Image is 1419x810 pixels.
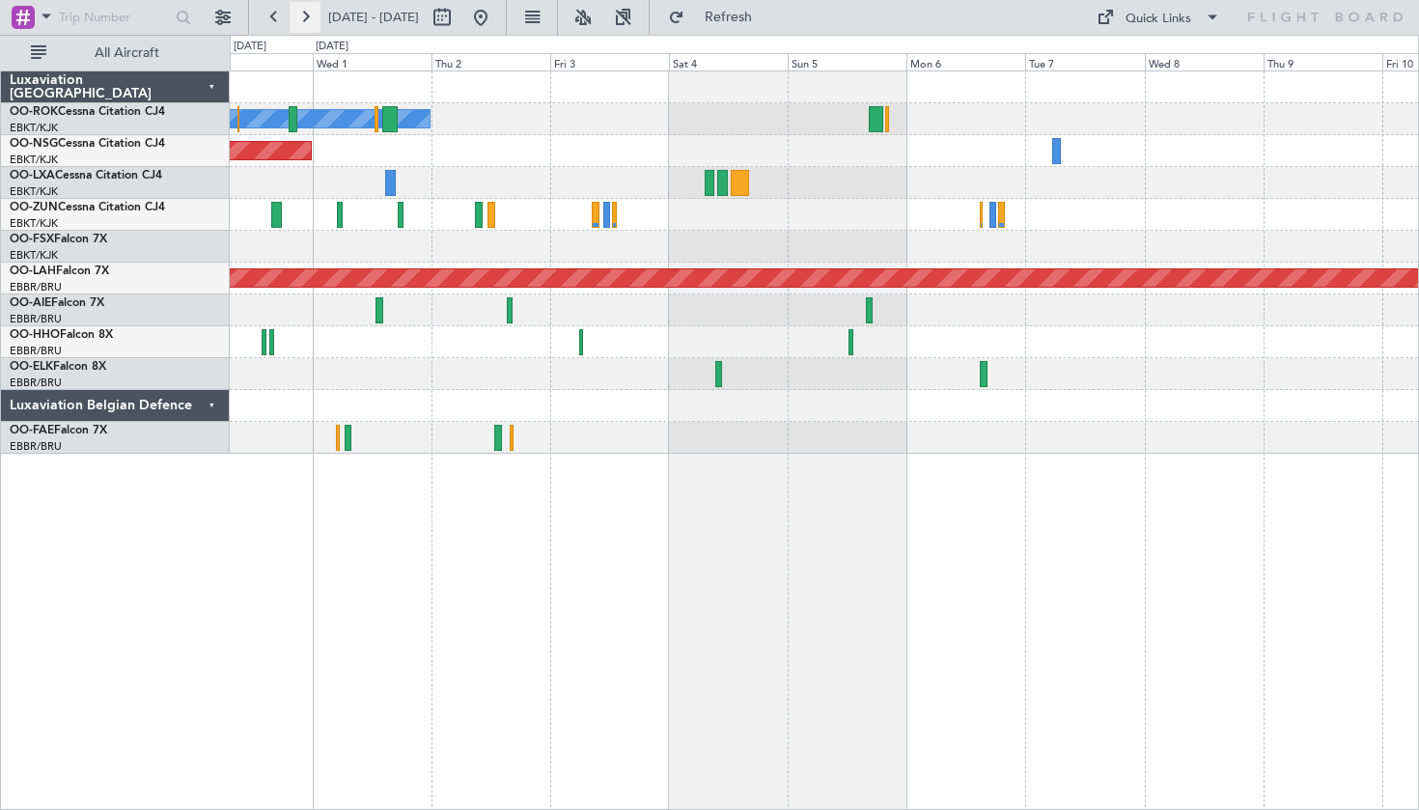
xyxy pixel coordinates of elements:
span: OO-LXA [10,170,55,182]
div: Wed 1 [313,53,431,70]
a: OO-FAEFalcon 7X [10,425,107,436]
span: Refresh [688,11,769,24]
span: OO-FSX [10,234,54,245]
div: Thu 2 [431,53,550,70]
a: OO-LXACessna Citation CJ4 [10,170,162,182]
a: EBBR/BRU [10,280,62,294]
span: OO-ROK [10,106,58,118]
div: [DATE] [316,39,348,55]
a: EBBR/BRU [10,439,62,454]
div: Fri 3 [550,53,669,70]
a: OO-ZUNCessna Citation CJ4 [10,202,165,213]
a: EBKT/KJK [10,216,58,231]
button: All Aircraft [21,38,209,69]
a: EBBR/BRU [10,312,62,326]
span: OO-ZUN [10,202,58,213]
a: EBBR/BRU [10,376,62,390]
div: Tue 7 [1025,53,1144,70]
div: Tue 30 [193,53,312,70]
a: EBKT/KJK [10,184,58,199]
span: All Aircraft [50,46,204,60]
a: EBKT/KJK [10,121,58,135]
span: [DATE] - [DATE] [328,9,419,26]
a: OO-ROKCessna Citation CJ4 [10,106,165,118]
div: Thu 9 [1264,53,1382,70]
a: OO-LAHFalcon 7X [10,265,109,277]
div: Sun 5 [788,53,906,70]
a: EBBR/BRU [10,344,62,358]
span: OO-AIE [10,297,51,309]
a: OO-ELKFalcon 8X [10,361,106,373]
div: Sat 4 [669,53,788,70]
button: Quick Links [1087,2,1230,33]
a: OO-NSGCessna Citation CJ4 [10,138,165,150]
div: Wed 8 [1145,53,1264,70]
div: Quick Links [1126,10,1191,29]
span: OO-NSG [10,138,58,150]
span: OO-FAE [10,425,54,436]
a: OO-HHOFalcon 8X [10,329,113,341]
span: OO-ELK [10,361,53,373]
a: OO-FSXFalcon 7X [10,234,107,245]
a: EBKT/KJK [10,248,58,263]
a: OO-AIEFalcon 7X [10,297,104,309]
span: OO-LAH [10,265,56,277]
div: Mon 6 [906,53,1025,70]
button: Refresh [659,2,775,33]
div: [DATE] [234,39,266,55]
input: Trip Number [59,3,170,32]
span: OO-HHO [10,329,60,341]
a: EBKT/KJK [10,153,58,167]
